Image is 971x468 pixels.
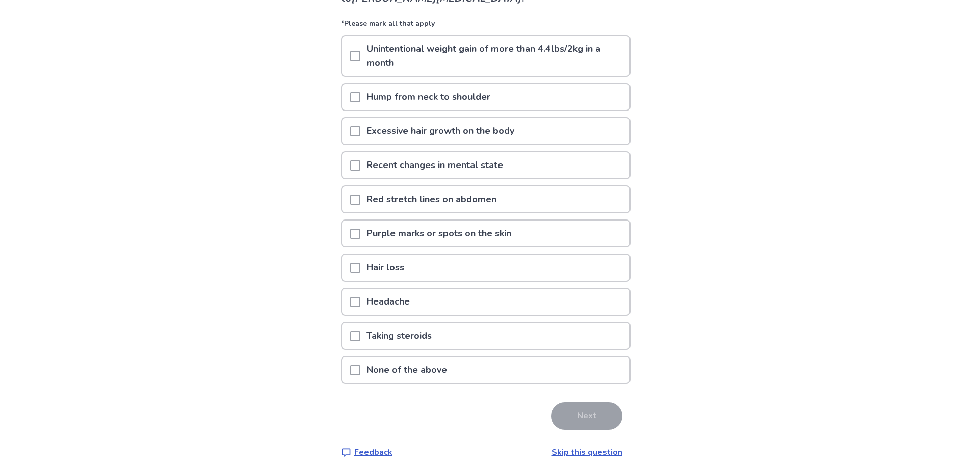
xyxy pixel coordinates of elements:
[360,36,629,76] p: Unintentional weight gain of more than 4.4lbs/2kg in a month
[360,152,509,178] p: Recent changes in mental state
[341,446,392,458] a: Feedback
[360,323,438,349] p: Taking steroids
[341,18,631,35] p: *Please mark all that apply
[551,402,622,430] button: Next
[360,255,410,281] p: Hair loss
[360,84,496,110] p: Hump from neck to shoulder
[360,221,517,246] p: Purple marks or spots on the skin
[360,289,416,315] p: Headache
[360,118,520,144] p: Excessive hair growth on the body
[360,357,453,383] p: None of the above
[354,446,392,458] p: Feedback
[552,447,622,458] a: Skip this question
[360,186,503,212] p: Red stretch lines on abdomen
